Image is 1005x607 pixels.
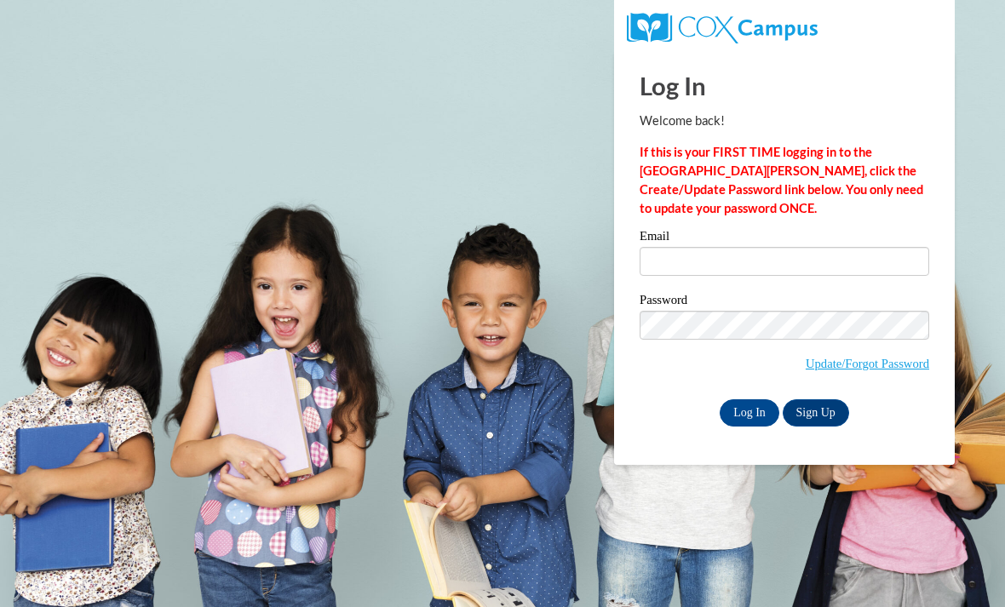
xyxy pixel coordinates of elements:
[640,230,929,247] label: Email
[640,294,929,311] label: Password
[640,68,929,103] h1: Log In
[720,399,779,427] input: Log In
[937,539,991,593] iframe: Button to launch messaging window
[627,13,818,43] img: COX Campus
[783,399,849,427] a: Sign Up
[640,145,923,215] strong: If this is your FIRST TIME logging in to the [GEOGRAPHIC_DATA][PERSON_NAME], click the Create/Upd...
[806,357,929,370] a: Update/Forgot Password
[640,112,929,130] p: Welcome back!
